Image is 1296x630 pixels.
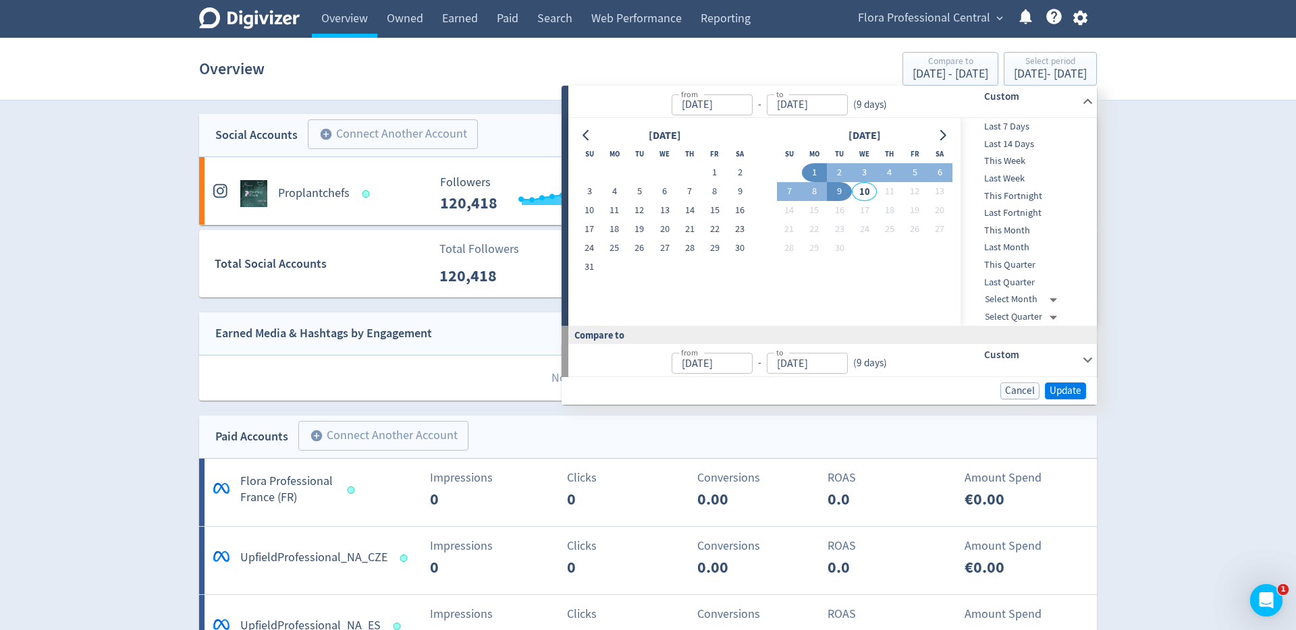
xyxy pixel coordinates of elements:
div: Last Month [961,239,1094,256]
span: Data last synced: 10 Sep 2025, 5:01am (AEST) [362,190,374,198]
th: Thursday [877,144,902,163]
button: Flora Professional Central [853,7,1006,29]
p: 0 [567,487,645,511]
a: *UpfieldProfessional_NA_CZEImpressions0Clicks0Conversions0.00ROAS0.0Amount Spend€0.00 [199,527,1097,594]
label: from [681,347,698,358]
button: 10 [577,201,602,220]
div: [DATE] [844,127,885,145]
p: Clicks [567,469,689,487]
button: 26 [902,220,927,239]
button: 18 [602,220,627,239]
button: 11 [877,182,902,201]
button: 7 [677,182,702,201]
button: 12 [627,201,652,220]
div: Compare to [913,57,988,68]
span: Last Week [961,171,1094,186]
button: 1 [802,163,827,182]
div: ( 9 days ) [848,355,887,371]
h5: Proplantchefs [278,185,350,202]
button: Connect Another Account [308,119,478,149]
div: Earned Media & Hashtags by Engagement [215,324,432,343]
th: Monday [602,144,627,163]
h6: Custom [984,88,1077,105]
button: 22 [802,220,827,239]
span: 1 [1278,584,1289,595]
span: Last Fortnight [961,206,1094,221]
p: 0.00 [697,487,775,511]
button: 15 [702,201,727,220]
p: 0.0 [828,487,905,511]
button: 9 [728,182,753,201]
span: expand_more [994,12,1006,24]
p: ROAS [828,537,950,555]
span: This Fortnight [961,189,1094,204]
a: *Flora Professional France (FR)Impressions0Clicks0Conversions0.00ROAS0.0Amount Spend€0.00 [199,459,1097,526]
div: - [753,97,767,113]
div: [DATE] [645,127,685,145]
button: Connect Another Account [298,421,468,451]
a: Connect Another Account [288,423,468,451]
h1: Overview [199,47,265,90]
div: This Quarter [961,256,1094,274]
iframe: Intercom live chat [1250,584,1282,617]
button: 22 [702,220,727,239]
th: Sunday [577,144,602,163]
button: 15 [802,201,827,220]
span: Last Month [961,240,1094,255]
th: Thursday [677,144,702,163]
button: 24 [577,239,602,258]
p: No posts to display for this date range [200,355,1097,401]
span: Data last synced: 10 Sep 2025, 5:01am (AEST) [400,554,412,562]
button: Cancel [1000,382,1039,399]
h6: Custom [984,347,1077,363]
button: 24 [852,220,877,239]
button: 21 [777,220,802,239]
button: 13 [652,201,677,220]
div: from-to(9 days)Custom [568,118,1097,326]
th: Saturday [927,144,952,163]
button: 4 [877,163,902,182]
div: Last Week [961,170,1094,188]
div: This Week [961,152,1094,170]
button: 2 [827,163,852,182]
button: Compare to[DATE] - [DATE] [902,52,998,86]
div: Total Social Accounts [215,254,430,274]
button: 25 [602,239,627,258]
button: 18 [877,201,902,220]
div: Last Quarter [961,274,1094,291]
button: 14 [677,201,702,220]
p: Amount Spend [965,469,1087,487]
span: Update [1050,386,1081,396]
th: Friday [702,144,727,163]
th: Sunday [777,144,802,163]
button: 3 [852,163,877,182]
button: 5 [627,182,652,201]
button: 29 [802,239,827,258]
button: 21 [677,220,702,239]
th: Wednesday [652,144,677,163]
span: Data last synced: 10 Sep 2025, 10:01am (AEST) [348,486,359,494]
div: Compare to [562,326,1097,344]
button: Go to next month [933,126,952,145]
th: Monday [802,144,827,163]
button: 28 [677,239,702,258]
button: 25 [877,220,902,239]
div: Select Quarter [985,308,1062,326]
div: from-to(9 days)Custom [568,344,1097,376]
button: 10 [852,182,877,201]
span: add_circle [319,127,333,141]
span: This Quarter [961,258,1094,273]
p: Amount Spend [965,537,1087,555]
button: 3 [577,182,602,201]
span: Flora Professional Central [858,7,990,29]
p: €0.00 [965,555,1042,579]
p: 0 [430,487,508,511]
p: Amount Spend [965,605,1087,623]
h5: UpfieldProfessional_NA_CZE [240,550,387,566]
p: Clicks [567,605,689,623]
label: to [776,347,784,358]
button: Go to previous month [577,126,597,145]
div: Last Fortnight [961,204,1094,222]
div: [DATE] - [DATE] [1014,68,1087,80]
div: This Month [961,222,1094,239]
